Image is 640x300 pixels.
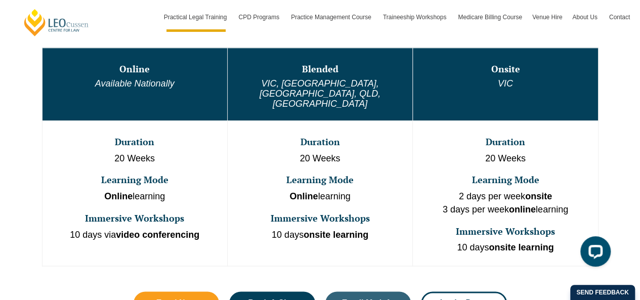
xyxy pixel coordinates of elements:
[525,191,552,201] strong: onsite
[44,229,226,242] p: 10 days via
[44,137,226,147] h3: Duration
[159,3,234,32] a: Practical Legal Training
[44,64,226,74] h3: Online
[233,3,286,32] a: CPD Programs
[229,137,411,147] h3: Duration
[414,152,596,165] p: 20 Weeks
[604,3,635,32] a: Contact
[104,191,133,201] strong: Online
[116,230,199,240] strong: video conferencing
[289,191,318,201] strong: Online
[23,8,90,37] a: [PERSON_NAME] Centre for Law
[44,152,226,165] p: 20 Weeks
[229,190,411,203] p: learning
[229,175,411,185] h3: Learning Mode
[414,227,596,237] h3: Immersive Workshops
[229,213,411,224] h3: Immersive Workshops
[453,3,527,32] a: Medicare Billing Course
[567,3,604,32] a: About Us
[378,3,453,32] a: Traineeship Workshops
[414,190,596,216] p: 2 days per week 3 days per week learning
[95,78,175,89] em: Available Nationally
[509,204,536,215] strong: online
[498,78,513,89] em: VIC
[414,64,596,74] h3: Onsite
[572,232,615,275] iframe: LiveChat chat widget
[489,242,553,252] strong: onsite learning
[229,229,411,242] p: 10 days
[229,152,411,165] p: 20 Weeks
[44,213,226,224] h3: Immersive Workshops
[260,78,380,109] em: VIC, [GEOGRAPHIC_DATA], [GEOGRAPHIC_DATA], QLD, [GEOGRAPHIC_DATA]
[304,230,368,240] strong: onsite learning
[527,3,567,32] a: Venue Hire
[414,241,596,254] p: 10 days
[414,137,596,147] h3: Duration
[44,190,226,203] p: learning
[286,3,378,32] a: Practice Management Course
[414,175,596,185] h3: Learning Mode
[44,175,226,185] h3: Learning Mode
[229,64,411,74] h3: Blended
